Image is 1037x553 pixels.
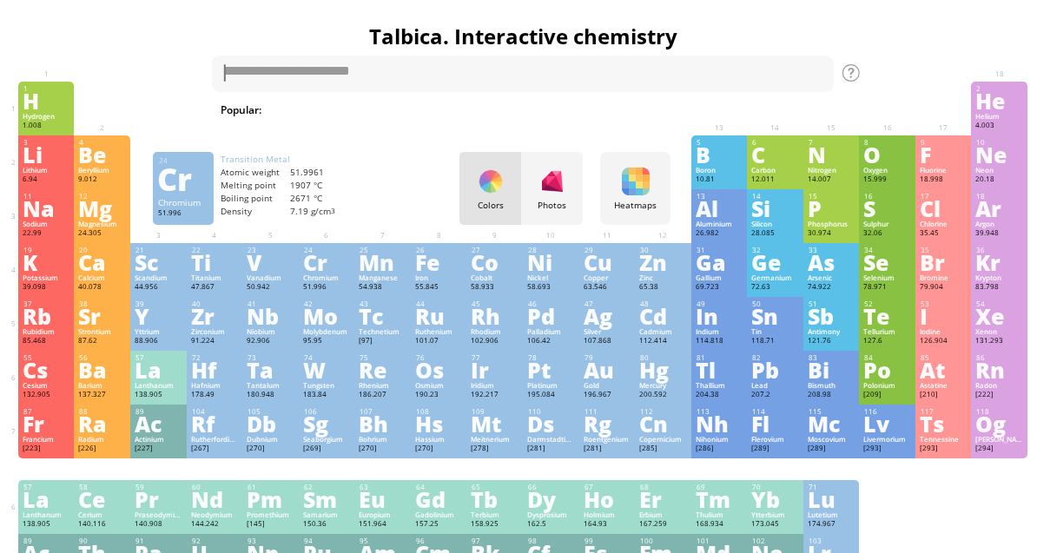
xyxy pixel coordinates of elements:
[863,145,911,164] div: O
[527,282,575,293] div: 58.693
[135,253,182,272] div: Sc
[808,306,855,326] div: Sb
[359,253,406,272] div: Mn
[135,306,182,326] div: Y
[13,22,1033,51] h1: Talbica. Interactive chemistry
[304,246,351,254] div: 24
[976,246,1023,254] div: 36
[863,282,911,293] div: 78.971
[975,166,1023,174] div: Neon
[191,360,239,379] div: Hf
[157,165,208,193] div: Cr
[135,282,182,293] div: 44.956
[808,174,855,185] div: 14.007
[415,336,463,346] div: 101.07
[471,360,518,379] div: Ir
[416,353,463,362] div: 76
[135,353,182,362] div: 57
[471,306,518,326] div: Rh
[751,381,799,390] div: Lead
[920,228,968,239] div: 35.45
[416,246,463,254] div: 26
[920,306,968,326] div: I
[751,145,799,164] div: C
[303,273,351,282] div: Chromium
[23,174,70,185] div: 6.94
[864,192,911,201] div: 16
[696,360,743,379] div: Tl
[415,381,463,390] div: Osmium
[247,306,294,326] div: Nb
[191,336,239,346] div: 91.224
[584,306,631,326] div: Ag
[290,180,360,191] div: 1907 °C
[191,306,239,326] div: Zr
[23,381,70,390] div: Cesium
[78,166,126,174] div: Beryllium
[864,138,911,147] div: 8
[920,273,968,282] div: Bromine
[976,353,1023,362] div: 86
[78,273,126,282] div: Calcium
[863,381,911,390] div: Polonium
[809,138,855,147] div: 7
[696,282,743,293] div: 69.723
[303,253,351,272] div: Cr
[191,381,239,390] div: Hafnium
[158,197,208,208] div: Chromium
[975,145,1023,164] div: Ne
[863,327,911,336] div: Tellurium
[975,253,1023,272] div: Kr
[415,360,463,379] div: Os
[527,336,575,346] div: 106.42
[751,282,799,293] div: 72.63
[23,253,70,272] div: K
[247,273,294,282] div: Vanadium
[466,110,469,118] sub: 4
[304,300,351,308] div: 42
[920,282,968,293] div: 79.904
[135,327,182,336] div: Yttrium
[863,336,911,346] div: 127.6
[221,206,290,217] div: Density
[447,110,451,118] sub: 2
[696,273,743,282] div: Gallium
[863,306,911,326] div: Te
[303,327,351,336] div: Molybdenum
[920,381,968,390] div: Astatine
[471,336,518,346] div: 102.906
[247,336,294,346] div: 92.906
[752,300,799,308] div: 50
[23,282,70,293] div: 39.098
[79,246,126,254] div: 20
[359,381,406,390] div: Rhenium
[304,353,351,362] div: 74
[135,300,182,308] div: 39
[359,282,406,293] div: 54.938
[975,174,1023,185] div: 20.18
[521,200,583,211] div: Photos
[864,300,911,308] div: 52
[248,353,294,362] div: 73
[921,192,968,201] div: 17
[247,381,294,390] div: Tantalum
[975,121,1023,131] div: 4.003
[221,167,290,178] div: Atomic weight
[920,327,968,336] div: Iodine
[23,112,70,121] div: Hydrogen
[808,336,855,346] div: 121.76
[697,192,743,201] div: 13
[751,220,799,228] div: Silicon
[976,84,1023,93] div: 2
[191,327,239,336] div: Zirconium
[78,253,126,272] div: Ca
[921,246,968,254] div: 35
[79,300,126,308] div: 38
[527,273,575,282] div: Nickel
[863,360,911,379] div: Po
[584,360,631,379] div: Au
[697,246,743,254] div: 31
[23,84,70,93] div: 1
[751,306,799,326] div: Sn
[248,300,294,308] div: 41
